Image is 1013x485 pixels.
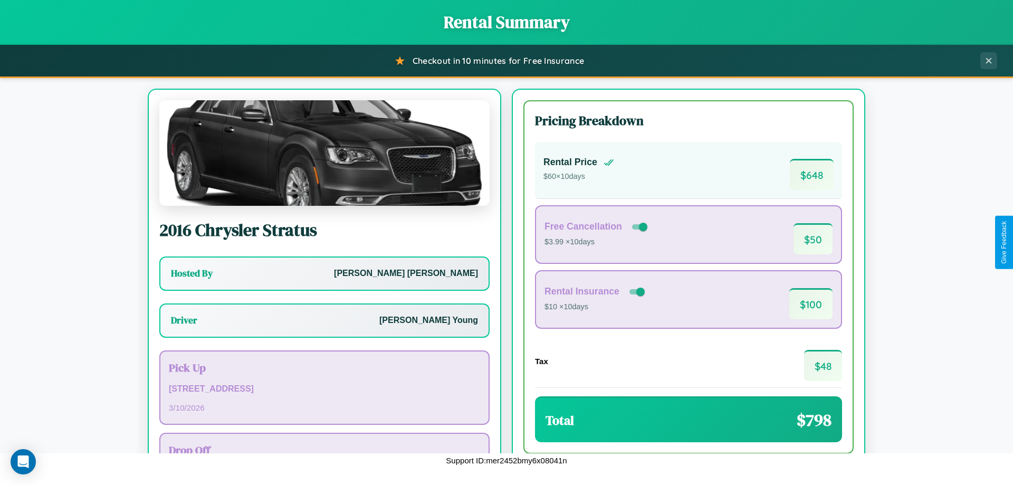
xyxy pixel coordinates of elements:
[1000,221,1008,264] div: Give Feedback
[413,55,584,66] span: Checkout in 10 minutes for Free Insurance
[334,266,478,281] p: [PERSON_NAME] [PERSON_NAME]
[169,401,480,415] p: 3 / 10 / 2026
[11,11,1002,34] h1: Rental Summary
[11,449,36,474] div: Open Intercom Messenger
[535,112,842,129] h3: Pricing Breakdown
[544,235,649,249] p: $3.99 × 10 days
[379,313,478,328] p: [PERSON_NAME] Young
[790,159,834,190] span: $ 648
[159,100,490,206] img: Chrysler Stratus
[544,300,647,314] p: $10 × 10 days
[794,223,833,254] span: $ 50
[789,288,833,319] span: $ 100
[544,286,619,297] h4: Rental Insurance
[543,170,614,184] p: $ 60 × 10 days
[797,408,832,432] span: $ 798
[171,314,197,327] h3: Driver
[544,221,622,232] h4: Free Cancellation
[546,412,574,429] h3: Total
[169,442,480,458] h3: Drop Off
[169,382,480,397] p: [STREET_ADDRESS]
[543,157,597,168] h4: Rental Price
[535,357,548,366] h4: Tax
[804,350,842,381] span: $ 48
[171,267,213,280] h3: Hosted By
[159,218,490,242] h2: 2016 Chrysler Stratus
[446,453,567,468] p: Support ID: mer2452bmy6x08041n
[169,360,480,375] h3: Pick Up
